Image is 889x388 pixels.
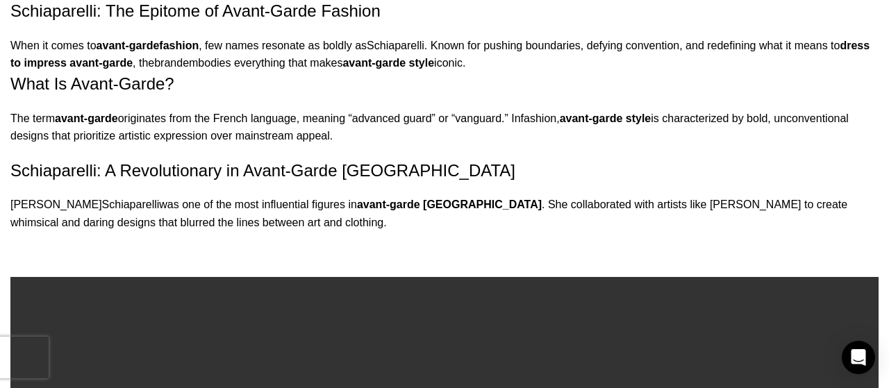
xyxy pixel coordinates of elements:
[97,40,199,51] strong: avant-garde
[10,37,879,72] section: When it comes to , few names resonate as boldly as . Known for pushing boundaries, defying conven...
[342,57,434,69] strong: avant-garde style
[154,57,183,69] a: brand
[10,1,97,20] a: Schiaparelli
[367,40,424,51] a: Schiaparelli
[560,112,651,124] strong: avant-garde style
[10,72,879,96] h2: What Is Avant-Garde?
[102,199,160,210] a: Schiaparelli
[842,341,875,374] div: Open Intercom Messenger
[55,112,118,124] strong: avant-garde
[10,196,879,231] p: [PERSON_NAME] was one of the most influential figures in . She collaborated with artists like [PE...
[521,112,557,124] a: fashion
[10,159,879,183] h2: : A Revolutionary in Avant-Garde [GEOGRAPHIC_DATA]
[10,110,879,145] p: The term originates from the French language, meaning “advanced guard” or “vanguard.” In , is cha...
[10,161,97,180] a: Schiaparelli
[159,40,199,51] a: fashion
[357,199,542,210] strong: avant-garde [GEOGRAPHIC_DATA]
